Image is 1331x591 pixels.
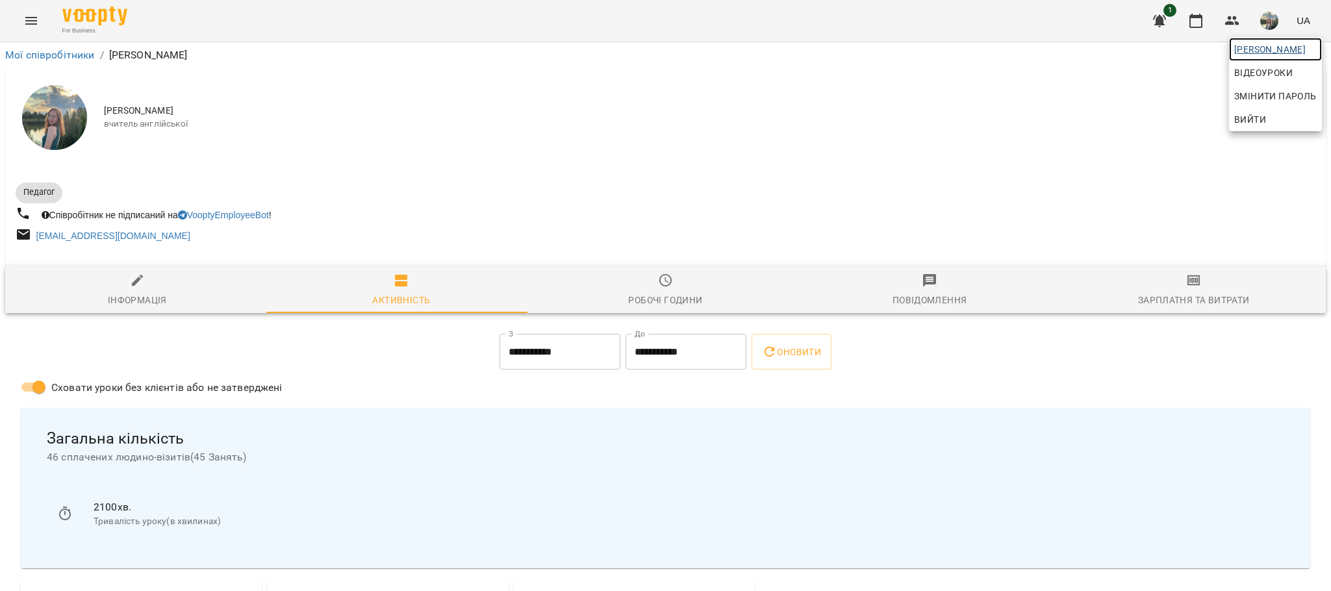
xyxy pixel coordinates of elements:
[1234,42,1317,57] span: [PERSON_NAME]
[1229,84,1322,108] a: Змінити пароль
[1229,38,1322,61] a: [PERSON_NAME]
[1234,65,1293,81] span: Відеоуроки
[1234,112,1266,127] span: Вийти
[1229,61,1298,84] a: Відеоуроки
[1229,108,1322,131] button: Вийти
[1234,88,1317,104] span: Змінити пароль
